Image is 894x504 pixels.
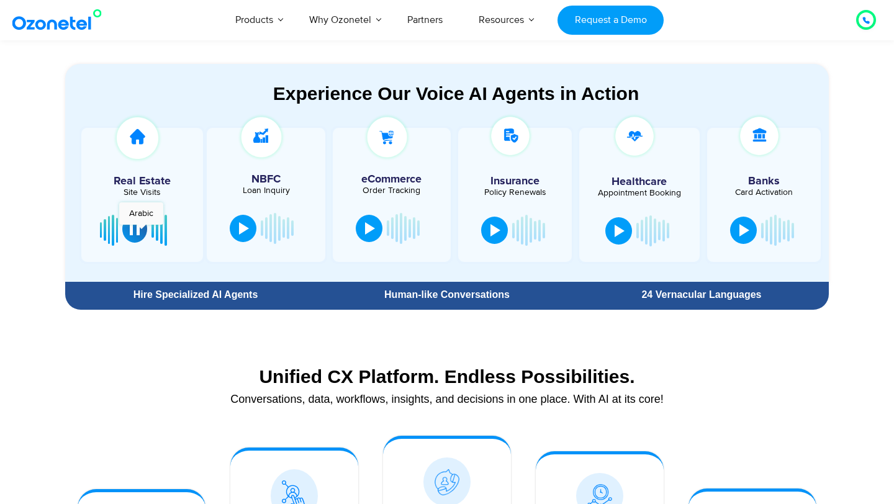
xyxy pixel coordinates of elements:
div: Conversations, data, workflows, insights, and decisions in one place. With AI at its core! [71,394,823,405]
div: 24 Vernacular Languages [580,290,823,300]
h5: Insurance [464,176,566,187]
div: Policy Renewals [464,188,566,197]
h5: Banks [713,176,815,187]
div: Site Visits [88,188,197,197]
h5: eCommerce [339,174,445,185]
div: Loan Inquiry [213,186,318,195]
div: Human-like Conversations [326,290,568,300]
div: Experience Our Voice AI Agents in Action [78,83,834,104]
div: Unified CX Platform. Endless Possibilities. [71,366,823,387]
a: Request a Demo [558,6,664,35]
div: Card Activation [713,188,815,197]
div: Order Tracking [339,186,445,195]
div: Hire Specialized AI Agents [71,290,320,300]
h5: Healthcare [589,176,690,187]
div: Appointment Booking [589,189,690,197]
h5: Real Estate [88,176,197,187]
h5: NBFC [213,174,318,185]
